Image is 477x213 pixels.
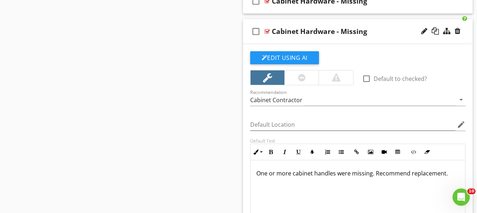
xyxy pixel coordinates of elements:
[453,188,470,206] iframe: Intercom live chat
[457,95,465,104] i: arrow_drop_down
[391,145,405,159] button: Insert Table
[305,145,319,159] button: Colors
[250,23,262,40] i: check_box_outline_blank
[420,145,434,159] button: Clear Formatting
[250,138,466,144] div: Default Text
[467,188,476,194] span: 10
[256,169,460,178] p: One or more cabinet handles were missing. Recommend replacement.
[406,145,420,159] button: Code View
[321,145,334,159] button: Ordered List
[278,145,292,159] button: Italic (⌘I)
[272,27,367,36] div: Cabinet Hardware - Missing
[457,120,465,129] i: edit
[250,51,319,64] button: Edit Using AI
[250,119,456,131] input: Default Location
[374,75,427,82] label: Default to checked?
[292,145,305,159] button: Underline (⌘U)
[264,145,278,159] button: Bold (⌘B)
[377,145,391,159] button: Insert Video
[364,145,377,159] button: Insert Image (⌘P)
[250,97,302,103] div: Cabinet Contractor
[251,145,264,159] button: Inline Style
